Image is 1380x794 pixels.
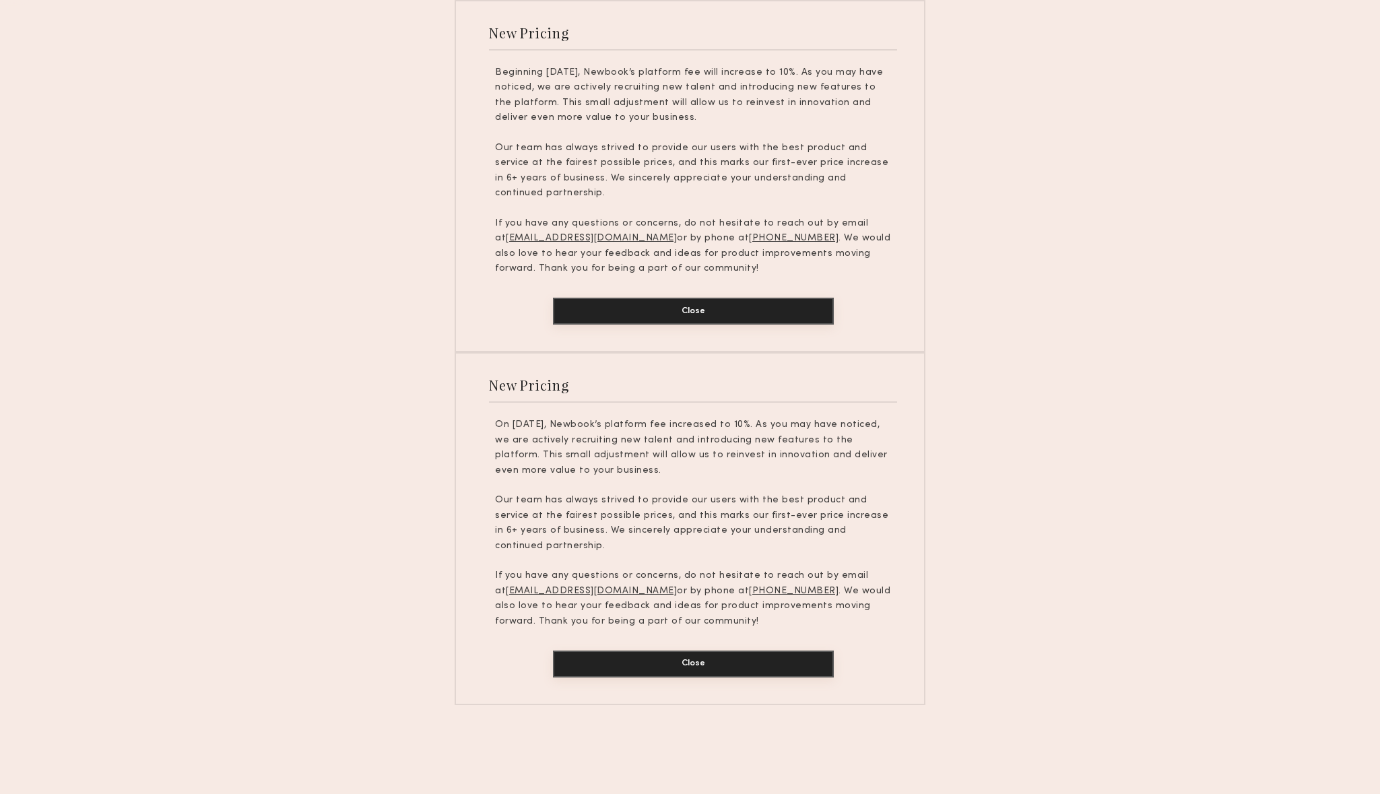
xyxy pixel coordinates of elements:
p: If you have any questions or concerns, do not hesitate to reach out by email at or by phone at . ... [495,568,891,629]
p: Beginning [DATE], Newbook’s platform fee will increase to 10%. As you may have noticed, we are ac... [495,65,891,126]
button: Close [553,298,834,325]
u: [PHONE_NUMBER] [749,234,839,242]
u: [EMAIL_ADDRESS][DOMAIN_NAME] [506,234,677,242]
div: New Pricing [489,24,569,42]
p: Our team has always strived to provide our users with the best product and service at the fairest... [495,493,891,554]
div: New Pricing [489,376,569,394]
u: [PHONE_NUMBER] [749,587,839,595]
p: On [DATE], Newbook’s platform fee increased to 10%. As you may have noticed, we are actively recr... [495,418,891,478]
p: If you have any questions or concerns, do not hesitate to reach out by email at or by phone at . ... [495,216,891,277]
button: Close [553,651,834,677]
u: [EMAIL_ADDRESS][DOMAIN_NAME] [506,587,677,595]
p: Our team has always strived to provide our users with the best product and service at the fairest... [495,141,891,201]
